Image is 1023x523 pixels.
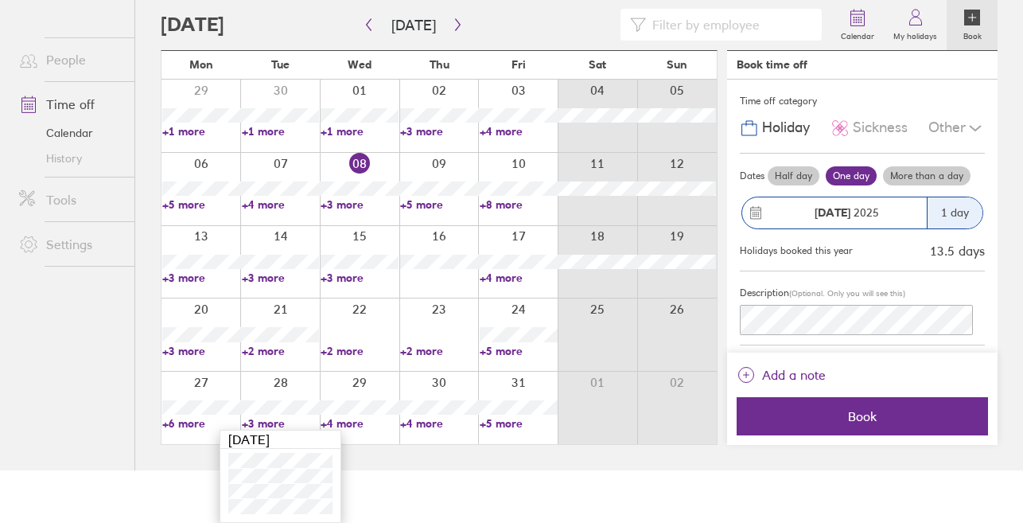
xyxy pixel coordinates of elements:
a: +4 more [321,416,399,431]
span: 2025 [815,206,879,219]
div: [DATE] [220,431,340,449]
button: Book [737,397,988,435]
a: +2 more [321,344,399,358]
a: +4 more [480,124,558,139]
span: Tue [271,58,290,71]
a: +3 more [242,416,320,431]
span: (Optional. Only you will see this) [789,288,905,299]
a: +5 more [480,416,558,431]
a: +1 more [242,124,320,139]
a: +2 more [400,344,478,358]
button: [DATE] 20251 day [740,189,985,237]
strong: [DATE] [815,205,850,220]
div: Time off category [740,89,985,113]
label: Book [954,27,991,41]
a: +3 more [400,124,478,139]
a: Tools [6,184,134,216]
a: +3 more [162,271,240,285]
label: More than a day [883,166,970,185]
a: +5 more [480,344,558,358]
a: +4 more [242,197,320,212]
span: Add a note [762,362,826,388]
span: Sun [667,58,687,71]
a: +2 more [242,344,320,358]
span: Description [740,287,789,299]
span: Mon [189,58,213,71]
a: Calendar [6,120,134,146]
a: +8 more [480,197,558,212]
a: +4 more [400,416,478,431]
button: Add a note [737,362,826,388]
span: Holiday [762,119,810,136]
a: +5 more [400,197,478,212]
a: History [6,146,134,171]
span: Thu [430,58,449,71]
a: Settings [6,228,134,260]
a: +5 more [162,197,240,212]
a: +6 more [162,416,240,431]
label: Half day [768,166,819,185]
label: My holidays [884,27,947,41]
a: Time off [6,88,134,120]
a: +4 more [480,271,558,285]
div: Book time off [737,58,807,71]
span: Book [748,409,977,423]
span: Dates [740,170,764,181]
span: Fri [511,58,526,71]
div: Other [928,113,985,143]
a: +1 more [162,124,240,139]
a: People [6,44,134,76]
span: Wed [348,58,371,71]
a: +3 more [321,197,399,212]
a: +1 more [321,124,399,139]
a: +3 more [162,344,240,358]
span: Sickness [853,119,908,136]
div: Holidays booked this year [740,245,853,256]
div: 13.5 days [930,244,985,258]
label: Calendar [831,27,884,41]
span: Sat [589,58,606,71]
button: [DATE] [379,12,449,38]
div: 1 day [927,197,982,228]
a: +3 more [321,271,399,285]
label: One day [826,166,877,185]
input: Filter by employee [646,10,812,40]
a: +3 more [242,271,320,285]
